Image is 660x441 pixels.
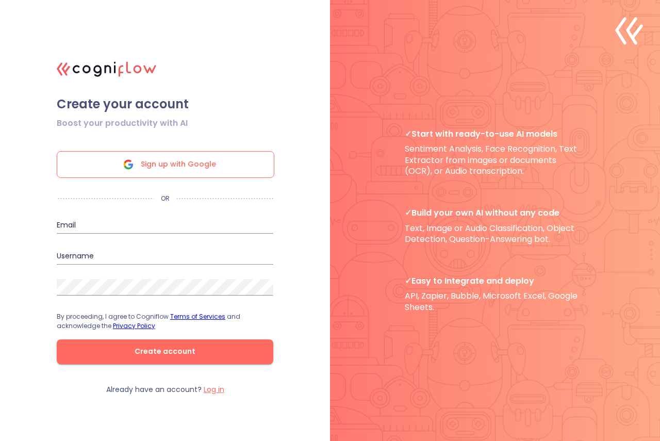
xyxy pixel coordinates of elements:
[204,384,224,395] label: Log in
[405,275,411,287] b: ✓
[57,339,273,364] button: Create account
[57,151,274,178] div: Sign up with Google
[73,345,257,358] span: Create account
[141,152,216,177] span: Sign up with Google
[154,194,177,203] p: OR
[170,312,225,321] a: Terms of Services
[405,207,585,218] span: Build your own AI without any code
[57,117,188,129] span: Boost your productivity with AI
[106,385,224,395] p: Already have an account?
[113,321,155,330] a: Privacy Policy
[405,207,411,219] b: ✓
[57,312,273,331] p: By proceeding, I agree to Cogniflow and acknowledge the
[405,128,585,139] span: Start with ready-to-use AI models
[57,96,273,112] span: Create your account
[405,275,585,286] span: Easy to Integrate and deploy
[405,128,411,140] b: ✓
[405,128,585,176] p: Sentiment Analysis, Face Recognition, Text Extractor from images or documents (OCR), or Audio tra...
[405,207,585,244] p: Text, Image or Audio Classification, Object Detection, Question-Answering bot.
[405,275,585,313] p: API, Zapier, Bubble, Microsoft Excel, Google Sheets.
